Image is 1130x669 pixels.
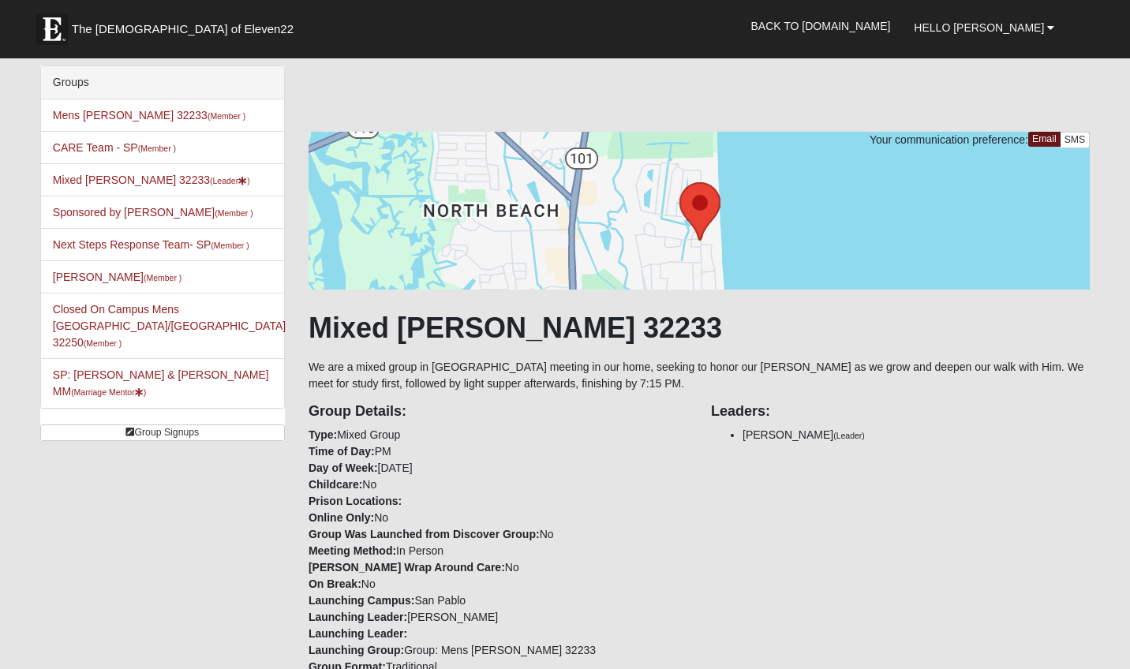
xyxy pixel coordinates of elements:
small: (Member ) [138,144,176,153]
strong: Type: [309,428,337,441]
small: (Member ) [211,241,249,250]
a: The [DEMOGRAPHIC_DATA] of Eleven22 [28,6,344,45]
small: (Member ) [208,111,245,121]
img: Eleven22 logo [36,13,68,45]
div: Groups [41,66,284,99]
a: Next Steps Response Team- SP(Member ) [53,238,249,251]
strong: Prison Locations: [309,495,402,507]
small: (Leader) [833,431,865,440]
span: Your communication preference: [870,133,1028,146]
a: Sponsored by [PERSON_NAME](Member ) [53,206,253,219]
strong: On Break: [309,577,361,590]
small: (Member ) [84,338,122,348]
a: Mens [PERSON_NAME] 32233(Member ) [53,109,246,121]
strong: Launching Leader: [309,627,407,640]
h1: Mixed [PERSON_NAME] 32233 [309,311,1090,345]
strong: Online Only: [309,511,374,524]
strong: Meeting Method: [309,544,396,557]
a: Hello [PERSON_NAME] [902,8,1066,47]
h4: Leaders: [711,403,1090,420]
a: Closed On Campus Mens [GEOGRAPHIC_DATA]/[GEOGRAPHIC_DATA] 32250(Member ) [53,303,286,349]
strong: Time of Day: [309,445,375,458]
span: Hello [PERSON_NAME] [914,21,1044,34]
a: [PERSON_NAME](Member ) [53,271,182,283]
strong: Day of Week: [309,462,378,474]
span: The [DEMOGRAPHIC_DATA] of Eleven22 [72,21,294,37]
strong: Launching Campus: [309,594,415,607]
a: Mixed [PERSON_NAME] 32233(Leader) [53,174,250,186]
a: Group Signups [40,424,285,441]
strong: Group Was Launched from Discover Group: [309,528,540,540]
a: Email [1028,132,1061,147]
strong: Childcare: [309,478,362,491]
small: (Member ) [144,273,181,282]
small: (Member ) [215,208,253,218]
h4: Group Details: [309,403,687,420]
a: SMS [1060,132,1091,148]
small: (Leader ) [210,176,250,185]
small: (Marriage Mentor ) [71,387,146,397]
strong: Launching Leader: [309,611,407,623]
a: Back to [DOMAIN_NAME] [739,6,903,46]
a: SP: [PERSON_NAME] & [PERSON_NAME] MM(Marriage Mentor) [53,368,269,398]
strong: [PERSON_NAME] Wrap Around Care: [309,561,505,574]
a: CARE Team - SP(Member ) [53,141,176,154]
li: [PERSON_NAME] [743,427,1090,443]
